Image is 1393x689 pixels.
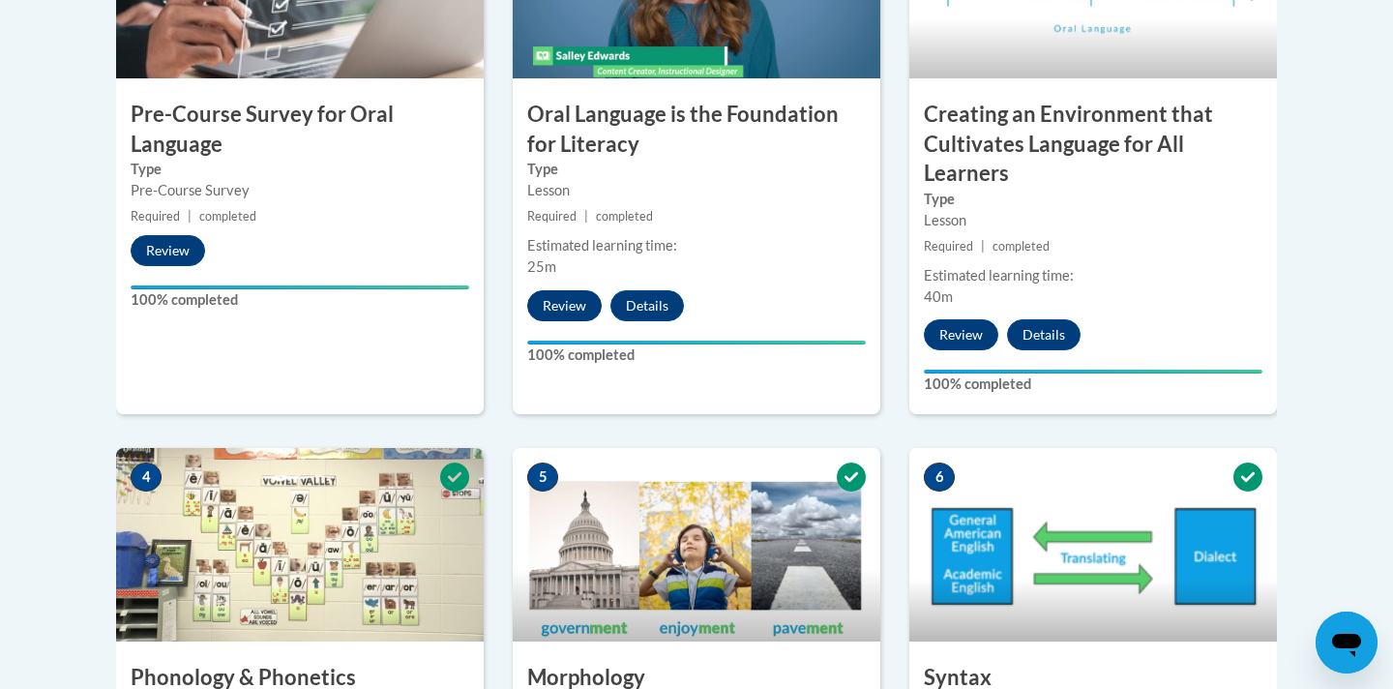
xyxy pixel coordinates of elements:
span: completed [199,209,256,224]
span: | [981,239,985,254]
span: Required [131,209,180,224]
img: Course Image [909,448,1277,642]
div: Lesson [924,210,1262,231]
button: Review [527,290,602,321]
div: Estimated learning time: [527,235,866,256]
span: | [188,209,192,224]
h3: Pre-Course Survey for Oral Language [116,100,484,160]
span: | [584,209,588,224]
span: completed [596,209,653,224]
div: Lesson [527,180,866,201]
span: Required [924,239,973,254]
iframe: Button to launch messaging window [1316,612,1378,674]
label: Type [924,189,1262,210]
div: Your progress [131,285,469,289]
label: 100% completed [527,344,866,366]
label: 100% completed [131,289,469,311]
span: completed [993,239,1050,254]
button: Review [924,319,998,350]
div: Pre-Course Survey [131,180,469,201]
button: Review [131,235,205,266]
h3: Oral Language is the Foundation for Literacy [513,100,880,160]
button: Details [1007,319,1081,350]
div: Estimated learning time: [924,265,1262,286]
button: Details [610,290,684,321]
div: Your progress [527,341,866,344]
img: Course Image [116,448,484,642]
label: Type [527,159,866,180]
span: Required [527,209,577,224]
label: Type [131,159,469,180]
div: Your progress [924,370,1262,374]
span: 25m [527,258,556,275]
img: Course Image [513,448,880,642]
h3: Creating an Environment that Cultivates Language for All Learners [909,100,1277,189]
span: 6 [924,463,955,492]
span: 4 [131,463,162,492]
span: 40m [924,288,953,305]
span: 5 [527,463,558,492]
label: 100% completed [924,374,1262,395]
